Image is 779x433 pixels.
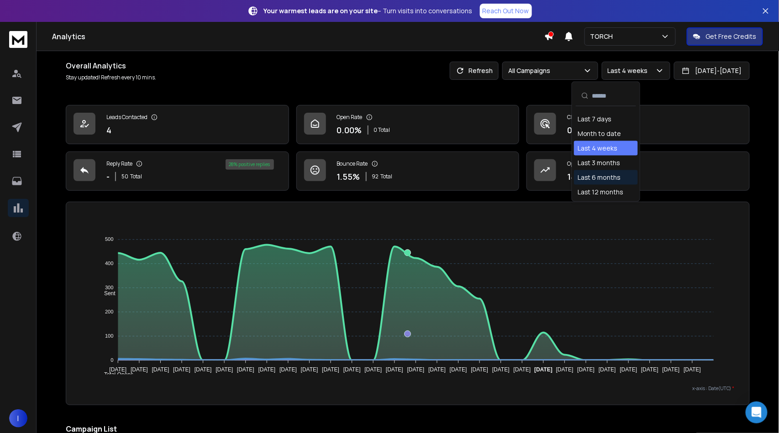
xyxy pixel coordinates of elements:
[237,366,254,373] tspan: [DATE]
[483,6,529,16] p: Reach Out Now
[106,114,147,121] p: Leads Contacted
[121,173,128,180] span: 50
[337,114,363,121] p: Open Rate
[578,115,612,124] div: Last 7 days
[480,4,532,18] a: Reach Out Now
[9,409,27,428] button: I
[374,126,390,134] p: 0 Total
[599,366,616,373] tspan: [DATE]
[66,105,289,144] a: Leads Contacted4
[66,151,289,191] a: Reply Rate-50Total28% positive replies
[706,32,757,41] p: Get Free Credits
[578,129,621,138] div: Month to date
[264,6,378,15] strong: Your warmest leads are on your site
[526,151,750,191] a: Opportunities14$20958
[578,144,618,153] div: Last 4 weeks
[534,366,553,373] tspan: [DATE]
[471,366,489,373] tspan: [DATE]
[468,66,493,75] p: Refresh
[641,366,658,373] tspan: [DATE]
[152,366,169,373] tspan: [DATE]
[322,366,339,373] tspan: [DATE]
[111,358,113,363] tspan: 0
[386,366,403,373] tspan: [DATE]
[109,366,126,373] tspan: [DATE]
[590,32,617,41] p: TORCH
[105,261,113,266] tspan: 400
[567,124,592,136] p: 0.00 %
[105,334,113,339] tspan: 100
[365,366,382,373] tspan: [DATE]
[81,385,735,392] p: x-axis : Date(UTC)
[450,366,467,373] tspan: [DATE]
[301,366,318,373] tspan: [DATE]
[567,114,591,121] p: Click Rate
[578,173,621,182] div: Last 6 months
[105,309,113,315] tspan: 200
[620,366,637,373] tspan: [DATE]
[746,402,768,423] div: Open Intercom Messenger
[106,170,110,183] p: -
[567,160,601,167] p: Opportunities
[9,31,27,48] img: logo
[226,159,274,170] div: 28 % positive replies
[105,237,113,242] tspan: 500
[106,160,132,167] p: Reply Rate
[450,62,499,80] button: Refresh
[372,173,379,180] span: 92
[407,366,425,373] tspan: [DATE]
[556,366,574,373] tspan: [DATE]
[608,66,652,75] p: Last 4 weeks
[97,290,116,297] span: Sent
[66,74,156,81] p: Stay updated! Refresh every 10 mins.
[337,170,360,183] p: 1.55 %
[514,366,531,373] tspan: [DATE]
[578,366,595,373] tspan: [DATE]
[492,366,510,373] tspan: [DATE]
[105,285,113,291] tspan: 300
[52,31,544,42] h1: Analytics
[578,188,624,197] div: Last 12 months
[687,27,763,46] button: Get Free Credits
[66,60,156,71] h1: Overall Analytics
[508,66,554,75] p: All Campaigns
[526,105,750,144] a: Click Rate0.00%0 Total
[663,366,680,373] tspan: [DATE]
[131,366,148,373] tspan: [DATE]
[684,366,701,373] tspan: [DATE]
[258,366,276,373] tspan: [DATE]
[195,366,212,373] tspan: [DATE]
[130,173,142,180] span: Total
[296,151,520,191] a: Bounce Rate1.55%92Total
[567,170,576,183] p: 14
[279,366,297,373] tspan: [DATE]
[578,158,621,167] div: Last 3 months
[106,124,111,136] p: 4
[264,6,473,16] p: – Turn visits into conversations
[337,160,368,167] p: Bounce Rate
[428,366,446,373] tspan: [DATE]
[173,366,190,373] tspan: [DATE]
[343,366,361,373] tspan: [DATE]
[296,105,520,144] a: Open Rate0.00%0 Total
[674,62,750,80] button: [DATE]-[DATE]
[381,173,393,180] span: Total
[216,366,233,373] tspan: [DATE]
[337,124,362,136] p: 0.00 %
[97,371,133,378] span: Total Opens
